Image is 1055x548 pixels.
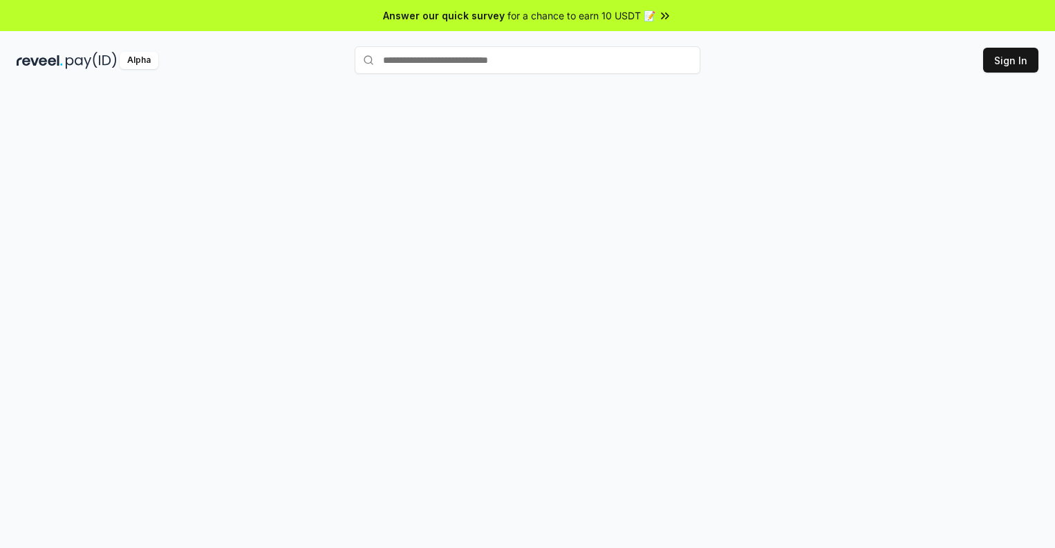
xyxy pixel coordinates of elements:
[120,52,158,69] div: Alpha
[17,52,63,69] img: reveel_dark
[507,8,655,23] span: for a chance to earn 10 USDT 📝
[983,48,1038,73] button: Sign In
[383,8,505,23] span: Answer our quick survey
[66,52,117,69] img: pay_id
